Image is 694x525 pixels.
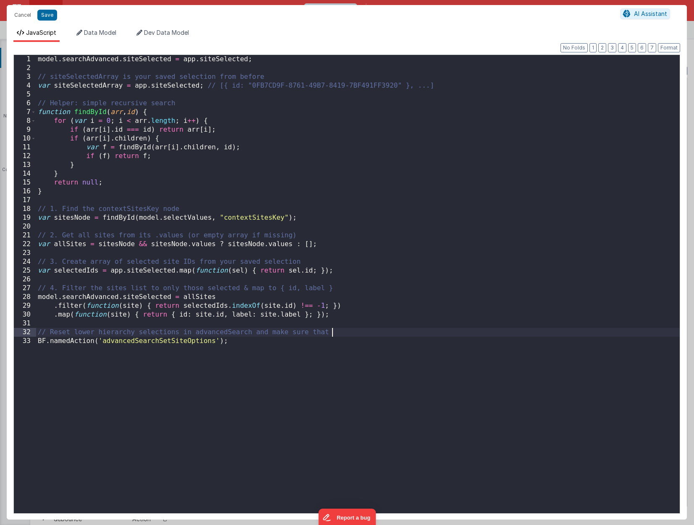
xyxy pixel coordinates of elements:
[14,64,36,73] div: 2
[14,257,36,266] div: 24
[14,240,36,249] div: 22
[14,125,36,134] div: 9
[14,249,36,257] div: 23
[14,73,36,81] div: 3
[14,337,36,346] div: 33
[84,29,116,36] span: Data Model
[589,43,597,52] button: 1
[608,43,616,52] button: 3
[14,152,36,161] div: 12
[14,222,36,231] div: 20
[14,284,36,293] div: 27
[628,43,636,52] button: 5
[598,43,606,52] button: 2
[14,328,36,337] div: 32
[14,161,36,169] div: 13
[14,231,36,240] div: 21
[14,134,36,143] div: 10
[634,10,667,17] span: AI Assistant
[37,10,57,21] button: Save
[26,29,56,36] span: JavaScript
[14,90,36,99] div: 5
[14,213,36,222] div: 19
[144,29,189,36] span: Dev Data Model
[14,319,36,328] div: 31
[14,310,36,319] div: 30
[14,143,36,152] div: 11
[10,9,35,21] button: Cancel
[14,108,36,117] div: 7
[658,43,680,52] button: Format
[648,43,656,52] button: 7
[14,178,36,187] div: 15
[14,275,36,284] div: 26
[14,117,36,125] div: 8
[14,169,36,178] div: 14
[14,196,36,205] div: 17
[638,43,646,52] button: 6
[14,81,36,90] div: 4
[14,301,36,310] div: 29
[14,293,36,301] div: 28
[620,8,670,19] button: AI Assistant
[14,266,36,275] div: 25
[14,187,36,196] div: 16
[14,55,36,64] div: 1
[14,99,36,108] div: 6
[560,43,588,52] button: No Folds
[618,43,626,52] button: 4
[14,205,36,213] div: 18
